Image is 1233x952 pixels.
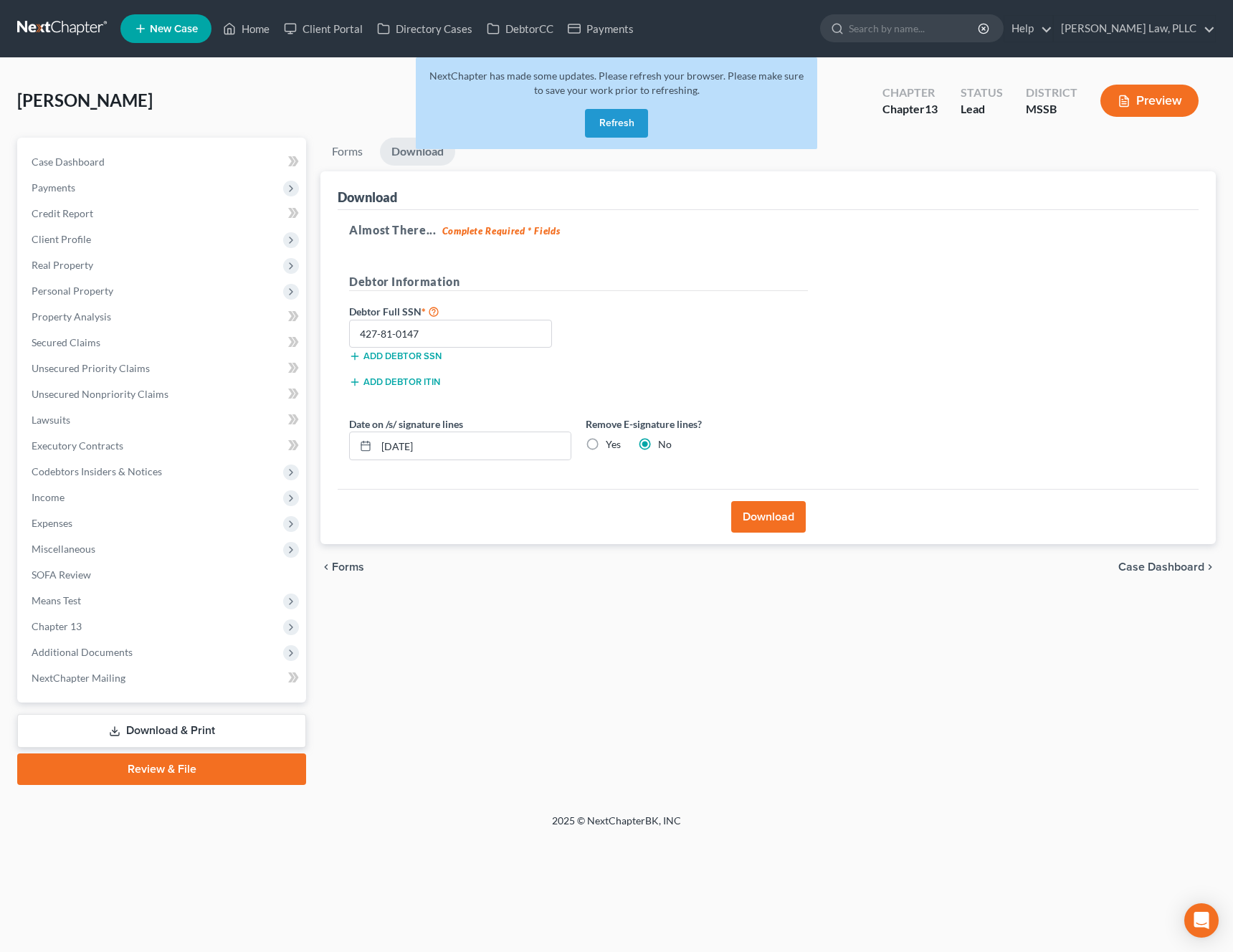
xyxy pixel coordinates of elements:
[442,225,561,237] strong: Complete Required * Fields
[561,16,641,42] a: Payments
[32,543,95,555] span: Miscellaneous
[20,407,306,433] a: Lawsuits
[32,181,75,194] span: Payments
[32,388,168,400] span: Unsecured Nonpriority Claims
[349,273,808,291] h5: Debtor Information
[349,222,1187,239] h5: Almost There...
[17,90,153,110] span: [PERSON_NAME]
[606,437,621,452] label: Yes
[1118,561,1216,573] a: Case Dashboard chevron_right
[20,201,306,227] a: Credit Report
[20,433,306,459] a: Executory Contracts
[32,491,65,503] span: Income
[882,85,938,101] div: Chapter
[20,330,306,356] a: Secured Claims
[380,138,455,166] a: Download
[32,517,72,529] span: Expenses
[480,16,561,42] a: DebtorCC
[961,101,1003,118] div: Lead
[32,594,81,606] span: Means Test
[1004,16,1052,42] a: Help
[20,562,306,588] a: SOFA Review
[150,24,198,34] span: New Case
[1100,85,1199,117] button: Preview
[32,336,100,348] span: Secured Claims
[1026,85,1077,101] div: District
[32,233,91,245] span: Client Profile
[32,439,123,452] span: Executory Contracts
[32,672,125,684] span: NextChapter Mailing
[338,189,397,206] div: Download
[376,432,571,460] input: MM/DD/YYYY
[658,437,672,452] label: No
[277,16,370,42] a: Client Portal
[17,714,306,748] a: Download & Print
[208,814,1025,839] div: 2025 © NextChapterBK, INC
[349,416,463,432] label: Date on /s/ signature lines
[342,303,579,320] label: Debtor Full SSN
[586,416,808,432] label: Remove E-signature lines?
[332,561,364,573] span: Forms
[17,753,306,785] a: Review & File
[32,620,82,632] span: Chapter 13
[20,149,306,175] a: Case Dashboard
[1026,101,1077,118] div: MSSB
[32,259,93,271] span: Real Property
[731,501,806,533] button: Download
[925,102,938,115] span: 13
[32,646,133,658] span: Additional Documents
[20,304,306,330] a: Property Analysis
[1054,16,1215,42] a: [PERSON_NAME] Law, PLLC
[349,320,552,348] input: XXX-XX-XXXX
[216,16,277,42] a: Home
[429,70,804,96] span: NextChapter has made some updates. Please refresh your browser. Please make sure to save your wor...
[882,101,938,118] div: Chapter
[32,285,113,297] span: Personal Property
[585,109,648,138] button: Refresh
[320,138,374,166] a: Forms
[320,561,384,573] button: chevron_left Forms
[349,351,442,362] button: Add debtor SSN
[32,568,91,581] span: SOFA Review
[1204,561,1216,573] i: chevron_right
[349,376,440,388] button: Add debtor ITIN
[32,156,105,168] span: Case Dashboard
[849,15,980,42] input: Search by name...
[20,356,306,381] a: Unsecured Priority Claims
[32,207,93,219] span: Credit Report
[32,310,111,323] span: Property Analysis
[1184,903,1219,938] div: Open Intercom Messenger
[32,465,162,477] span: Codebtors Insiders & Notices
[20,665,306,691] a: NextChapter Mailing
[32,414,70,426] span: Lawsuits
[1118,561,1204,573] span: Case Dashboard
[370,16,480,42] a: Directory Cases
[20,381,306,407] a: Unsecured Nonpriority Claims
[961,85,1003,101] div: Status
[320,561,332,573] i: chevron_left
[32,362,150,374] span: Unsecured Priority Claims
